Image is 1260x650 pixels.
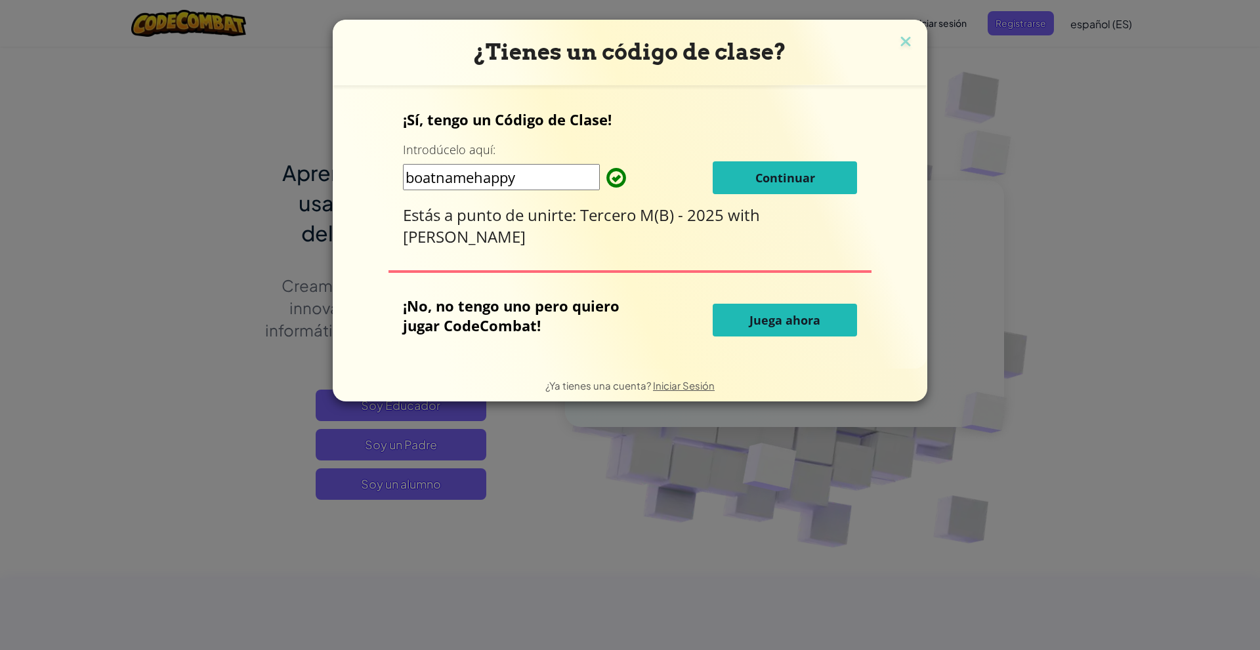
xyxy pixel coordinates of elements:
[474,39,786,65] span: ¿Tienes un código de clase?
[545,379,653,392] span: ¿Ya tienes una cuenta?
[403,226,526,247] span: [PERSON_NAME]
[713,304,857,336] button: Juega ahora
[713,161,857,194] button: Continuar
[403,296,648,335] p: ¡No, no tengo uno pero quiero jugar CodeCombat!
[403,204,580,226] span: Estás a punto de unirte:
[897,33,914,52] img: close icon
[653,379,715,392] a: Iniciar Sesión
[580,204,728,226] span: Tercero M(B) - 2025
[755,170,815,186] span: Continuar
[749,312,820,328] span: Juega ahora
[403,142,495,158] label: Introdúcelo aquí:
[403,110,858,129] p: ¡Sí, tengo un Código de Clase!
[728,204,760,226] span: with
